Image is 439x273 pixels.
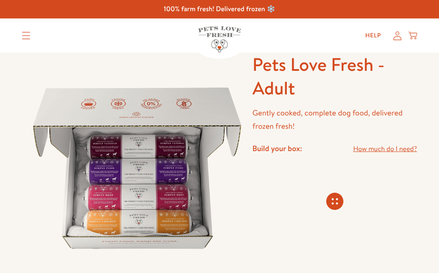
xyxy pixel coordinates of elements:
[253,106,417,133] p: Gently cooked, complete dog food, delivered frozen fresh!
[198,26,241,52] img: Pets Love Fresh
[326,193,343,210] svg: Connecting store
[15,25,37,46] summary: Translation missing: en.sections.header.menu
[358,27,388,44] a: Help
[253,143,302,153] h4: Build your box:
[353,143,417,155] a: How much do I need?
[253,53,417,100] h1: Pets Love Fresh - Adult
